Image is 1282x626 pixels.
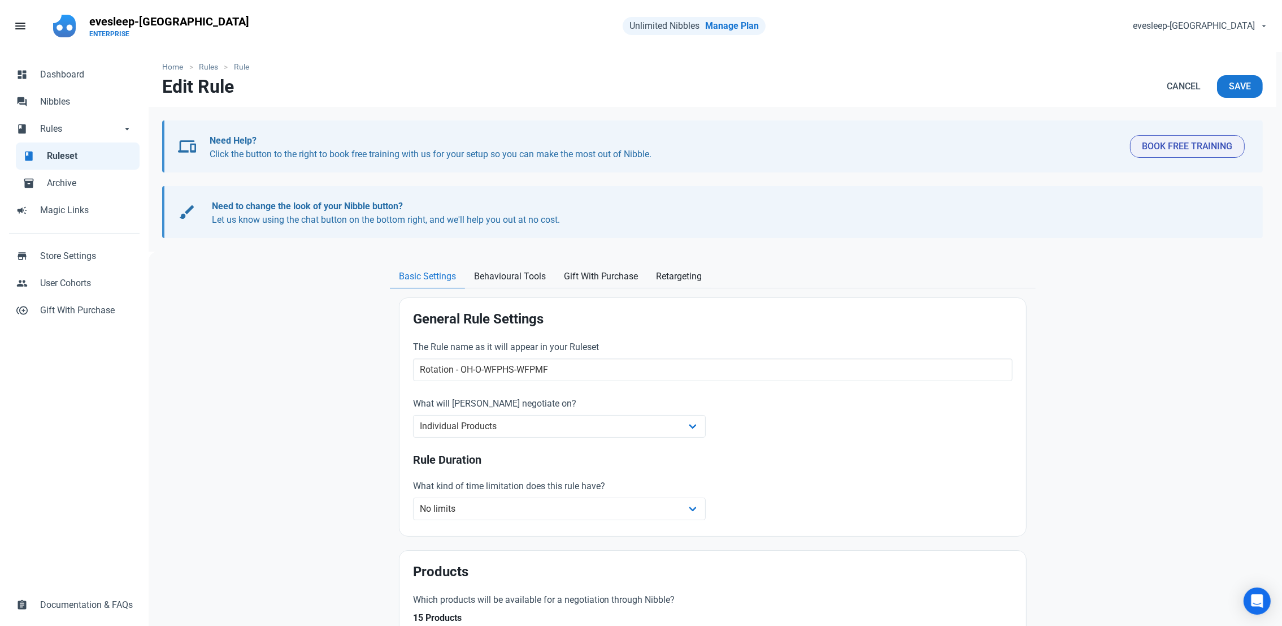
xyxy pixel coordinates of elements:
[705,20,759,31] a: Manage Plan
[193,61,224,73] a: Rules
[47,176,133,190] span: Archive
[40,95,133,109] span: Nibbles
[40,598,133,612] span: Documentation & FAQs
[210,134,1120,161] p: Click the button to the right to book free training with us for your setup so you can make the mo...
[16,204,28,215] span: campaign
[1229,80,1251,93] span: Save
[178,137,196,156] span: devices
[89,29,249,38] p: ENTERPRISE
[89,14,249,29] p: evesleep-[GEOGRAPHIC_DATA]
[121,122,133,133] span: arrow_drop_down
[16,277,28,288] span: people
[413,397,706,411] label: What will [PERSON_NAME] negotiate on?
[1123,15,1275,37] button: evesleep-[GEOGRAPHIC_DATA]
[40,249,133,263] span: Store Settings
[47,149,133,163] span: Ruleset
[149,52,1276,75] nav: breadcrumbs
[474,270,546,283] span: Behavioural Tools
[40,304,133,317] span: Gift With Purchase
[16,304,28,315] span: control_point_duplicate
[9,115,140,143] a: bookRulesarrow_drop_down
[413,312,1012,327] h2: General Rule Settings
[9,592,140,619] a: assignmentDocumentation & FAQs
[212,201,403,211] b: Need to change the look of your Nibble button?
[40,277,133,290] span: User Cohorts
[40,68,133,81] span: Dashboard
[1167,80,1201,93] span: Cancel
[413,593,808,607] label: Which products will be available for a negotiation through Nibble?
[9,61,140,88] a: dashboardDashboard
[162,76,234,97] h1: Edit Rule
[1142,140,1233,153] span: Book Free Training
[162,61,189,73] a: Home
[178,203,196,221] span: brush
[16,170,140,197] a: inventory_2Archive
[9,88,140,115] a: forumNibbles
[82,9,256,43] a: evesleep-[GEOGRAPHIC_DATA]ENTERPRISE
[399,270,456,283] span: Basic Settings
[629,20,699,31] span: Unlimited Nibbles
[23,176,34,188] span: inventory_2
[16,143,140,170] a: bookRuleset
[23,149,34,161] span: book
[1155,75,1213,98] a: Cancel
[16,249,28,261] span: store
[16,68,28,79] span: dashboard
[40,122,121,136] span: Rules
[210,135,257,146] b: Need Help?
[413,454,1012,467] h3: Rule Duration
[1244,588,1271,615] div: Open Intercom Messenger
[9,297,140,324] a: control_point_duplicateGift With Purchase
[212,200,1233,227] p: Let us know using the chat button on the bottom right, and we'll help you out at no cost.
[14,19,27,33] span: menu
[413,340,1012,354] label: The Rule name as it will appear in your Ruleset
[564,270,638,283] span: Gift With Purchase
[413,564,1012,580] h2: Products
[40,204,133,217] span: Magic Links
[9,243,140,270] a: storeStore Settings
[1130,135,1245,158] button: Book Free Training
[9,270,140,297] a: peopleUser Cohorts
[413,480,706,493] label: What kind of time limitation does this rule have?
[16,95,28,106] span: forum
[16,122,28,133] span: book
[657,270,702,283] span: Retargeting
[16,598,28,610] span: assignment
[1217,75,1263,98] button: Save
[1133,19,1255,33] span: evesleep-[GEOGRAPHIC_DATA]
[9,197,140,224] a: campaignMagic Links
